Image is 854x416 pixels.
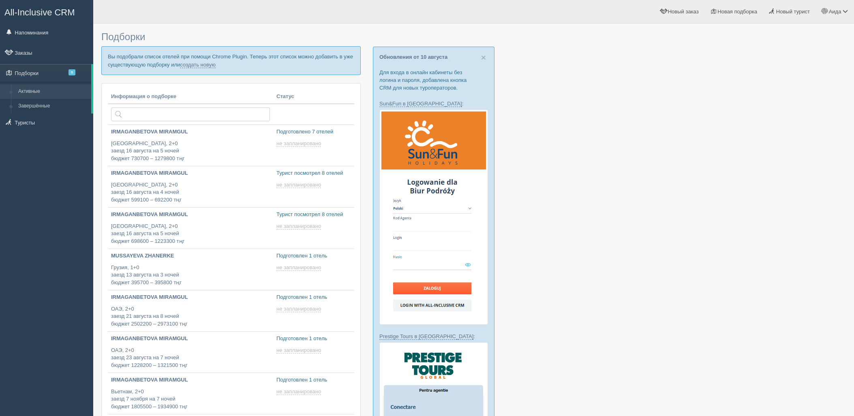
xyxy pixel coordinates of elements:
[276,182,321,188] span: не запланировано
[108,125,273,166] a: IRMAGANBETOVA MIRAMGUL [GEOGRAPHIC_DATA], 2+0заезд 16 августа на 5 ночейбюджет 730700 – 1279800 тңг
[0,0,93,23] a: All-Inclusive CRM
[111,388,270,411] p: Вьетнам, 2+0 заезд 7 ноября на 7 ночей бюджет 1805500 – 1934900 тңг
[180,62,216,68] a: создать новую
[481,53,486,62] button: Close
[15,84,91,99] a: Активные
[379,54,447,60] a: Обновления от 10 августа
[276,128,351,136] p: Подготовлено 7 отелей
[276,294,351,301] p: Подготовлен 1 отель
[108,208,273,249] a: IRMAGANBETOVA MIRAMGUL [GEOGRAPHIC_DATA], 2+0заезд 16 августа на 5 ночейбюджет 698600 – 1223300 тңг
[776,9,810,15] span: Новый турист
[276,388,321,395] span: не запланировано
[68,69,75,75] span: 8
[379,332,488,340] p: :
[276,306,323,312] a: не запланировано
[111,169,270,177] p: IRMAGANBETOVA MIRAMGUL
[111,140,270,163] p: [GEOGRAPHIC_DATA], 2+0 заезд 16 августа на 5 ночей бюджет 730700 – 1279800 тңг
[276,252,351,260] p: Подготовлен 1 отель
[276,169,351,177] p: Турист посмотрел 8 отелей
[276,376,351,384] p: Подготовлен 1 отель
[111,294,270,301] p: IRMAGANBETOVA MIRAMGUL
[111,347,270,369] p: ОАЭ, 2+0 заезд 23 августа на 7 ночей бюджет 1228200 – 1321500 тңг
[111,107,270,121] input: Поиск по стране или туристу
[108,332,273,373] a: IRMAGANBETOVA MIRAMGUL ОАЭ, 2+0заезд 23 августа на 7 ночейбюджет 1228200 – 1321500 тңг
[379,100,488,107] p: :
[276,264,321,271] span: не запланировано
[717,9,757,15] span: Новая подборка
[276,140,323,147] a: не запланировано
[111,335,270,343] p: IRMAGANBETOVA MIRAMGUL
[668,9,699,15] span: Новый заказ
[101,46,361,75] p: Вы подобрали список отелей при помощи Chrome Plugin. Теперь этот список можно добавить в уже суще...
[379,109,488,325] img: sun-fun-%D0%BB%D0%BE%D0%B3%D1%96%D0%BD-%D1%87%D0%B5%D1%80%D0%B5%D0%B7-%D1%81%D1%80%D0%BC-%D0%B4%D...
[108,249,273,290] a: MUSSAYEVA ZHANERKE Грузия, 1+0заезд 13 августа на 3 ночейбюджет 395700 – 395800 тңг
[111,252,270,260] p: MUSSAYEVA ZHANERKE
[276,335,351,343] p: Подготовлен 1 отель
[276,211,351,219] p: Турист посмотрел 8 отелей
[276,140,321,147] span: не запланировано
[4,7,75,17] span: All-Inclusive CRM
[111,223,270,245] p: [GEOGRAPHIC_DATA], 2+0 заезд 16 августа на 5 ночей бюджет 698600 – 1223300 тңг
[379,333,473,340] a: Prestige Tours в [GEOGRAPHIC_DATA]
[379,69,488,92] p: Для входа в онлайн кабинеты без логина и пароля, добавлена кнопка CRM для новых туроператоров.
[276,347,321,354] span: не запланировано
[276,388,323,395] a: не запланировано
[829,9,841,15] span: Аида
[481,53,486,62] span: ×
[111,305,270,328] p: ОАЭ, 2+0 заезд 21 августа на 8 ночей бюджет 2502200 – 2973100 тңг
[111,264,270,287] p: Грузия, 1+0 заезд 13 августа на 3 ночей бюджет 395700 – 395800 тңг
[276,182,323,188] a: не запланировано
[111,211,270,219] p: IRMAGANBETOVA MIRAMGUL
[108,90,273,104] th: Информация о подборке
[101,31,145,42] span: Подборки
[276,347,323,354] a: не запланировано
[108,290,273,331] a: IRMAGANBETOVA MIRAMGUL ОАЭ, 2+0заезд 21 августа на 8 ночейбюджет 2502200 – 2973100 тңг
[111,181,270,204] p: [GEOGRAPHIC_DATA], 2+0 заезд 16 августа на 4 ночей бюджет 599100 – 692200 тңг
[15,99,91,114] a: Завершённые
[276,306,321,312] span: не запланировано
[108,373,273,414] a: IRMAGANBETOVA MIRAMGUL Вьетнам, 2+0заезд 7 ноября на 7 ночейбюджет 1805500 – 1934900 тңг
[276,264,323,271] a: не запланировано
[111,376,270,384] p: IRMAGANBETOVA MIRAMGUL
[276,223,323,229] a: не запланировано
[379,101,462,107] a: Sun&Fun в [GEOGRAPHIC_DATA]
[111,128,270,136] p: IRMAGANBETOVA MIRAMGUL
[108,166,273,207] a: IRMAGANBETOVA MIRAMGUL [GEOGRAPHIC_DATA], 2+0заезд 16 августа на 4 ночейбюджет 599100 – 692200 тңг
[276,223,321,229] span: не запланировано
[273,90,354,104] th: Статус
